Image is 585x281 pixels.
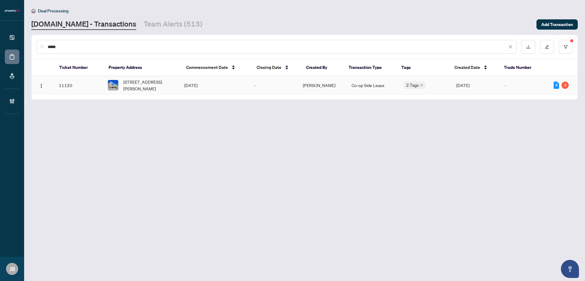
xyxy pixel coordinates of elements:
button: download [521,40,535,54]
th: Property Address [104,59,182,76]
span: Deal Processing [38,8,68,14]
span: [DATE] [456,82,470,88]
img: thumbnail-img [108,80,118,90]
span: Created Date [454,64,480,71]
td: - [500,76,549,95]
span: down [420,84,423,87]
img: logo [5,9,19,13]
a: [DOMAIN_NAME] - Transactions [31,19,136,30]
th: Created Date [450,59,499,76]
td: [DATE] [179,76,249,95]
span: Commencement Date [186,64,228,71]
a: Team Alerts (513) [144,19,202,30]
td: 11120 [54,76,103,95]
span: 2 Tags [406,82,419,89]
button: Open asap [561,260,579,278]
span: download [526,45,530,49]
span: edit [545,45,549,49]
span: home [31,9,36,13]
th: Trade Number [499,59,549,76]
span: [PERSON_NAME] [303,82,335,88]
th: Ticket Number [54,59,104,76]
img: Logo [39,83,44,88]
span: Closing Date [257,64,281,71]
th: Created By [301,59,343,76]
div: 8 [554,82,559,89]
button: Add Transaction [536,19,578,30]
th: Tags [397,59,450,76]
button: edit [540,40,554,54]
span: JB [9,265,15,273]
span: close [508,45,513,49]
span: filter [564,45,568,49]
th: Transaction Type [344,59,397,76]
button: filter [559,40,573,54]
button: Logo [36,80,46,90]
th: Closing Date [252,59,301,76]
span: Add Transaction [541,20,573,29]
span: [STREET_ADDRESS][PERSON_NAME] [123,79,175,92]
div: 3 [561,82,569,89]
td: - [249,76,298,95]
th: Commencement Date [181,59,252,76]
td: Co-op Side Lease [347,76,399,95]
